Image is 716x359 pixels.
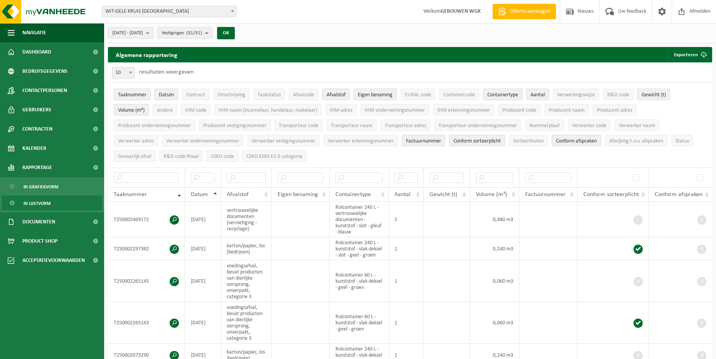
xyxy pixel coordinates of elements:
[118,154,151,159] span: Gevaarlijk afval
[325,104,357,116] button: IHM adresIHM adres: Activate to sort
[22,81,67,100] span: Contactpersonen
[211,154,234,159] span: CSRD code
[642,92,666,98] span: Gewicht (t)
[108,27,153,39] button: [DATE] - [DATE]
[615,119,659,131] button: Verwerker naamVerwerker naam: Activate to sort
[449,135,505,146] button: Conform sorteerplicht : Activate to sort
[443,92,475,98] span: Containercode
[330,260,389,302] td: Rolcontainer 60 L - kunststof - vlak deksel - geel - groen
[394,191,411,198] span: Aantal
[258,92,281,98] span: Taakstatus
[118,92,147,98] span: Taaknummer
[509,135,548,146] button: SorteerfoutenSorteerfouten: Activate to sort
[328,138,394,144] span: Verwerker erkenningsnummer
[289,89,318,100] button: AfvalcodeAfvalcode: Activate to sort
[381,119,430,131] button: Transporteur adresTransporteur adres: Activate to sort
[553,89,599,100] button: VerwerkingswijzeVerwerkingswijze: Activate to sort
[439,89,479,100] button: ContainercodeContainercode: Activate to sort
[438,123,517,129] span: Transporteur ondernemingsnummer
[327,92,345,98] span: Afvalstof
[185,302,221,344] td: [DATE]
[242,150,307,162] button: CSRD ESRS E5-5 categorieCSRD ESRS E5-5 categorie: Activate to sort
[186,92,205,98] span: Contract
[163,154,199,159] span: R&D code finaal
[406,138,441,144] span: Factuurnummer
[609,138,663,144] span: Afwijking t.o.v. afspraken
[278,191,318,198] span: Eigen benaming
[502,107,536,113] span: Producent code
[433,104,494,116] button: IHM erkenningsnummerIHM erkenningsnummer: Activate to sort
[513,138,544,144] span: Sorteerfouten
[603,89,633,100] button: R&D codeR&amp;D code: Activate to sort
[155,89,178,100] button: DatumDatum: Activate to sort
[108,302,185,344] td: T250002265143
[279,123,318,129] span: Transporteur code
[405,92,431,98] span: EURAL code
[108,260,185,302] td: T250002265145
[102,6,236,17] span: WIT-GELE KRUIS OOST-VLAANDEREN
[118,107,145,113] span: Volume (m³)
[118,123,191,129] span: Producent ondernemingsnummer
[153,104,177,116] button: AndereAndere: Activate to sort
[22,42,51,62] span: Dashboard
[389,237,424,260] td: 1
[191,191,208,198] span: Datum
[593,104,637,116] button: Producent adresProducent adres: Activate to sort
[531,92,545,98] span: Aantal
[185,107,206,113] span: IHM code
[207,150,238,162] button: CSRD codeCSRD code: Activate to sort
[430,191,457,198] span: Gewicht (t)
[22,139,46,158] span: Kalender
[525,191,566,198] span: Factuurnummer
[508,8,552,15] span: Offerte aanvragen
[619,123,655,129] span: Verwerker naam
[483,89,522,100] button: ContainertypeContainertype: Activate to sort
[112,27,143,39] span: [DATE] - [DATE]
[385,123,426,129] span: Transporteur adres
[252,138,315,144] span: Verwerker vestigingsnummer
[185,237,221,260] td: [DATE]
[22,23,46,42] span: Navigatie
[637,89,670,100] button: Gewicht (t)Gewicht (t): Activate to sort
[487,92,518,98] span: Containertype
[182,89,209,100] button: ContractContract: Activate to sort
[322,89,350,100] button: AfvalstofAfvalstof: Activate to sort
[22,100,51,119] span: Gebruikers
[246,154,302,159] span: CSRD ESRS E5-5 categorie
[185,202,221,237] td: [DATE]
[221,237,272,260] td: karton/papier, los (bedrijven)
[529,123,560,129] span: Nummerplaat
[557,92,595,98] span: Verwerkingswijze
[470,302,519,344] td: 0,060 m3
[227,191,249,198] span: Afvalstof
[221,260,272,302] td: voedingsafval, bevat producten van dierlijke oorsprong, onverpakt, categorie 3
[453,138,501,144] span: Conform sorteerplicht
[159,150,203,162] button: R&D code finaalR&amp;D code finaal: Activate to sort
[203,123,266,129] span: Producent vestigingsnummer
[217,27,235,39] button: OK
[159,92,174,98] span: Datum
[434,119,521,131] button: Transporteur ondernemingsnummerTransporteur ondernemingsnummer : Activate to sort
[526,89,549,100] button: AantalAantal: Activate to sort
[112,67,135,79] span: 10
[275,119,323,131] button: Transporteur codeTransporteur code: Activate to sort
[402,135,445,146] button: FactuurnummerFactuurnummer: Activate to sort
[492,4,556,19] a: Offerte aanvragen
[22,119,52,139] span: Contracten
[476,191,507,198] span: Volume (m³)
[605,135,667,146] button: Afwijking t.o.v. afsprakenAfwijking t.o.v. afspraken: Activate to sort
[114,191,147,198] span: Taaknummer
[217,92,245,98] span: Omschrijving
[401,89,435,100] button: EURAL codeEURAL code: Activate to sort
[114,119,195,131] button: Producent ondernemingsnummerProducent ondernemingsnummer: Activate to sort
[470,202,519,237] td: 0,480 m3
[335,191,371,198] span: Containertype
[330,237,389,260] td: Rolcontainer 240 L - kunststof - vlak deksel - slot - geel - groen
[108,47,185,62] h2: Algemene rapportering
[166,138,239,144] span: Verwerker ondernemingsnummer
[361,104,429,116] button: IHM ondernemingsnummerIHM ondernemingsnummer: Activate to sort
[671,135,693,146] button: StatusStatus: Activate to sort
[162,27,202,39] span: Vestigingen
[323,135,398,146] button: Verwerker erkenningsnummerVerwerker erkenningsnummer: Activate to sort
[157,107,173,113] span: Andere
